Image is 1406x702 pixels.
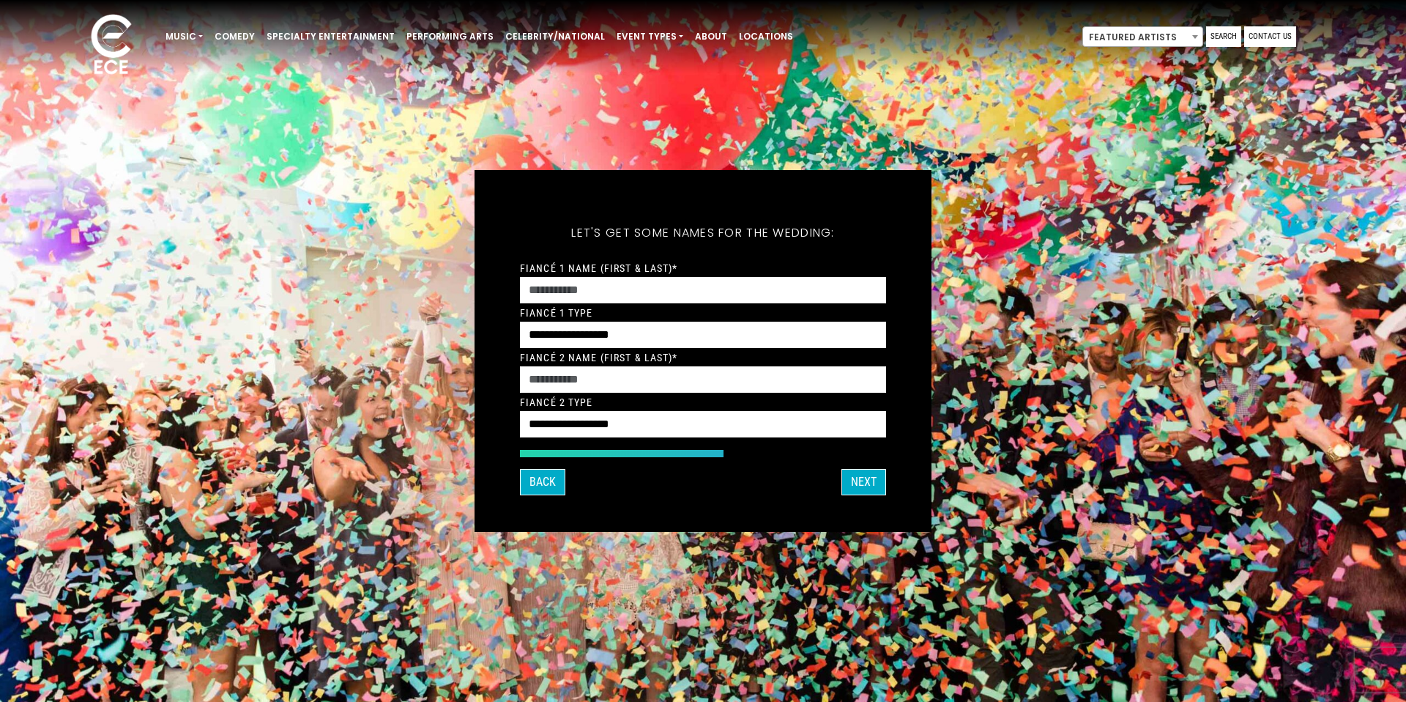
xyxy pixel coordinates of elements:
span: Featured Artists [1082,26,1203,47]
button: Next [841,469,886,495]
a: About [689,24,733,49]
a: Comedy [209,24,261,49]
h5: Let's get some names for the wedding: [520,207,886,259]
a: Performing Arts [401,24,499,49]
label: Fiancé 2 Type [520,396,593,409]
img: ece_new_logo_whitev2-1.png [75,10,148,81]
label: Fiancé 1 Type [520,306,593,319]
a: Event Types [611,24,689,49]
a: Specialty Entertainment [261,24,401,49]
a: Contact Us [1244,26,1296,47]
a: Music [160,24,209,49]
span: Featured Artists [1083,27,1202,48]
label: Fiancé 2 Name (First & Last)* [520,351,677,364]
a: Celebrity/National [499,24,611,49]
button: Back [520,469,565,495]
a: Search [1206,26,1241,47]
a: Locations [733,24,799,49]
label: Fiancé 1 Name (First & Last)* [520,262,677,275]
